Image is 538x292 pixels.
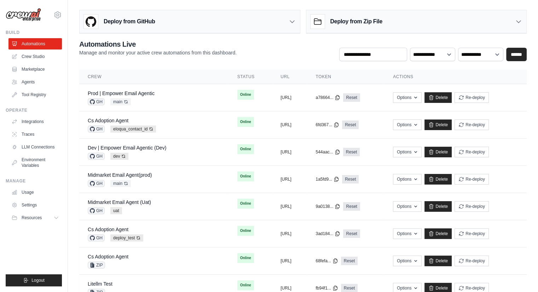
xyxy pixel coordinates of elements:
[424,119,452,130] a: Delete
[316,204,340,209] button: 9a0138...
[316,122,339,128] button: 6fd367...
[110,180,131,187] span: main
[237,144,254,154] span: Online
[8,141,62,153] a: LLM Connections
[272,70,307,84] th: URL
[88,180,105,187] span: GH
[237,280,254,290] span: Online
[8,187,62,198] a: Usage
[79,70,229,84] th: Crew
[31,278,45,283] span: Logout
[316,95,340,100] button: a78664...
[8,89,62,100] a: Tool Registry
[8,51,62,62] a: Crew Studio
[384,70,527,84] th: Actions
[110,207,122,214] span: uat
[110,234,143,241] span: deploy_test
[455,256,489,266] button: Re-deploy
[88,125,105,133] span: GH
[88,262,105,269] span: ZIP
[6,30,62,35] div: Build
[424,201,452,212] a: Delete
[110,125,156,133] span: eloqua_contact_id
[79,39,237,49] h2: Automations Live
[6,107,62,113] div: Operate
[229,70,272,84] th: Status
[6,178,62,184] div: Manage
[393,119,422,130] button: Options
[393,201,422,212] button: Options
[22,215,42,221] span: Resources
[393,147,422,157] button: Options
[424,228,452,239] a: Delete
[237,117,254,127] span: Online
[342,175,359,183] a: Reset
[330,17,382,26] h3: Deploy from Zip File
[88,90,155,96] a: Prod | Empower Email Agentic
[341,257,358,265] a: Reset
[8,76,62,88] a: Agents
[343,148,360,156] a: Reset
[455,92,489,103] button: Re-deploy
[424,92,452,103] a: Delete
[104,17,155,26] h3: Deploy from GitHub
[307,70,384,84] th: Token
[343,93,360,102] a: Reset
[6,8,41,22] img: Logo
[110,98,131,105] span: main
[393,256,422,266] button: Options
[455,119,489,130] button: Re-deploy
[393,174,422,185] button: Options
[455,201,489,212] button: Re-deploy
[88,118,128,123] a: Cs Adoption Agent
[237,171,254,181] span: Online
[88,281,112,287] a: Litellm Test
[88,145,166,151] a: Dev | Empower Email Agentic (Dev)
[455,174,489,185] button: Re-deploy
[8,154,62,171] a: Environment Variables
[88,227,128,232] a: Cs Adoption Agent
[88,207,105,214] span: GH
[342,121,359,129] a: Reset
[79,49,237,56] p: Manage and monitor your active crew automations from this dashboard.
[88,199,151,205] a: Midmarket Email Agent (Uat)
[424,174,452,185] a: Delete
[6,274,62,286] button: Logout
[455,147,489,157] button: Re-deploy
[424,147,452,157] a: Delete
[88,254,128,259] a: Cs Adoption Agent
[8,212,62,223] button: Resources
[88,98,105,105] span: GH
[455,228,489,239] button: Re-deploy
[316,231,340,236] button: 3ad184...
[393,228,422,239] button: Options
[393,92,422,103] button: Options
[237,199,254,209] span: Online
[237,226,254,236] span: Online
[316,176,339,182] button: 1a5fd9...
[343,202,360,211] a: Reset
[8,199,62,211] a: Settings
[8,116,62,127] a: Integrations
[316,149,340,155] button: 544aac...
[237,253,254,263] span: Online
[110,153,128,160] span: dev
[316,285,338,291] button: fb94f1...
[8,129,62,140] a: Traces
[343,229,360,238] a: Reset
[84,14,98,29] img: GitHub Logo
[316,258,338,264] button: 68fefa...
[8,38,62,49] a: Automations
[88,172,152,178] a: Midmarket Email Agent(prod)
[237,90,254,100] span: Online
[424,256,452,266] a: Delete
[88,234,105,241] span: GH
[88,153,105,160] span: GH
[8,64,62,75] a: Marketplace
